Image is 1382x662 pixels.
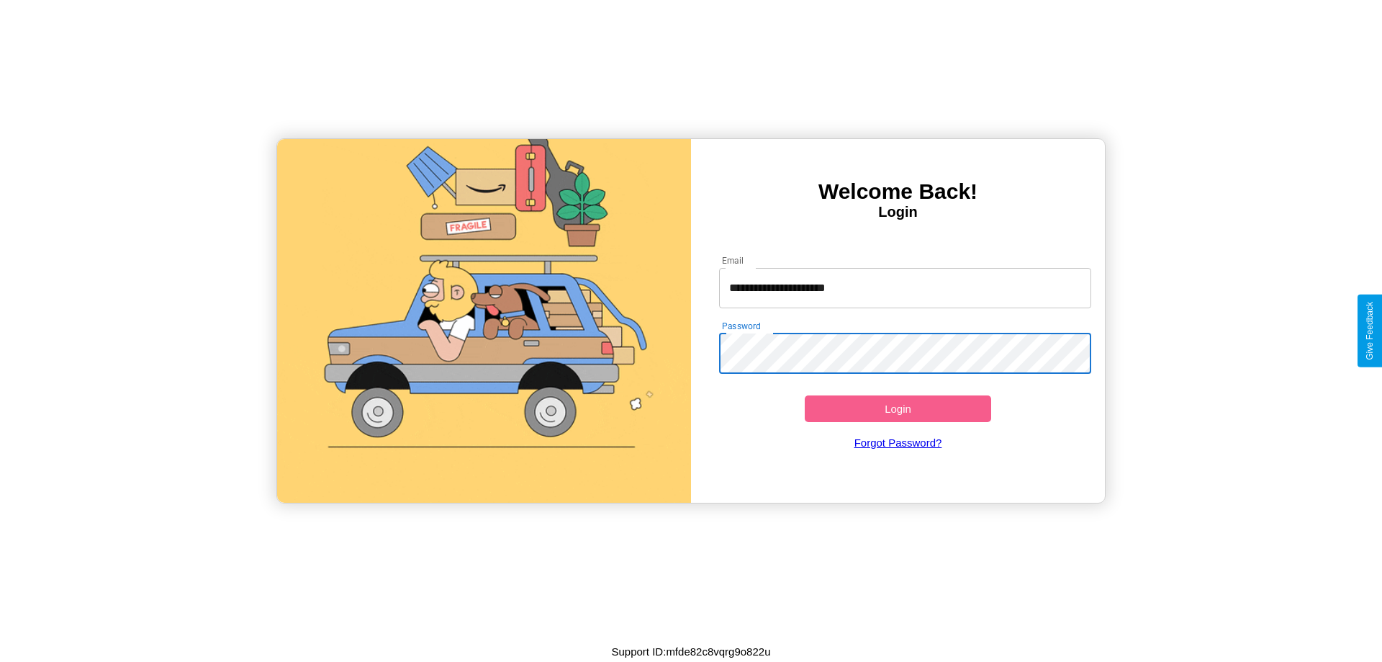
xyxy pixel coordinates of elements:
[691,204,1105,220] h4: Login
[722,254,744,267] label: Email
[805,395,991,422] button: Login
[691,179,1105,204] h3: Welcome Back!
[1365,302,1375,360] div: Give Feedback
[612,642,771,661] p: Support ID: mfde82c8vqrg9o822u
[277,139,691,503] img: gif
[712,422,1085,463] a: Forgot Password?
[722,320,760,332] label: Password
